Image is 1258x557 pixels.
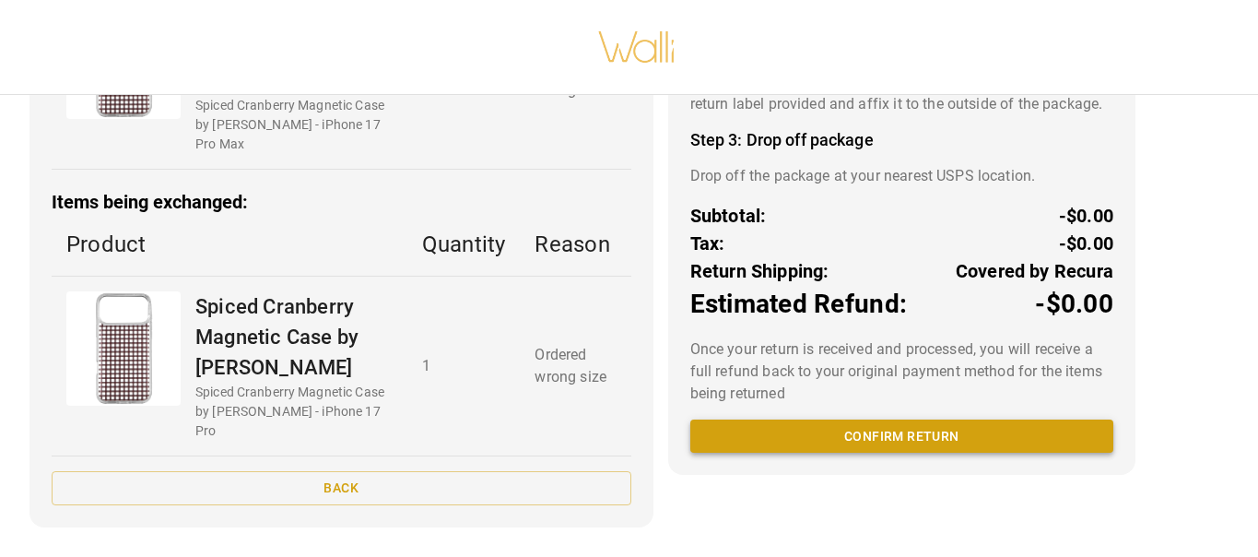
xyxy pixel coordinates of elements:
[195,96,393,154] p: Spiced Cranberry Magnetic Case by [PERSON_NAME] - iPhone 17 Pro Max
[1035,285,1113,324] p: -$0.00
[690,338,1113,405] p: Once your return is received and processed, you will receive a full refund back to your original ...
[1059,202,1113,230] p: -$0.00
[52,192,631,213] h3: Items being exchanged:
[956,257,1113,285] p: Covered by Recura
[597,7,676,87] img: walli-inc.myshopify.com
[535,228,616,261] p: Reason
[422,228,506,261] p: Quantity
[66,228,393,261] p: Product
[690,130,1113,150] h4: Step 3: Drop off package
[690,230,725,257] p: Tax:
[195,383,393,441] p: Spiced Cranberry Magnetic Case by [PERSON_NAME] - iPhone 17 Pro
[690,257,829,285] p: Return Shipping:
[690,165,1113,187] p: Drop off the package at your nearest USPS location.
[535,344,616,388] p: Ordered wrong size
[422,355,506,377] p: 1
[690,202,767,230] p: Subtotal:
[690,420,1113,454] button: Confirm return
[1059,230,1113,257] p: -$0.00
[690,285,907,324] p: Estimated Refund:
[52,471,631,505] button: Back
[195,291,393,383] p: Spiced Cranberry Magnetic Case by [PERSON_NAME]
